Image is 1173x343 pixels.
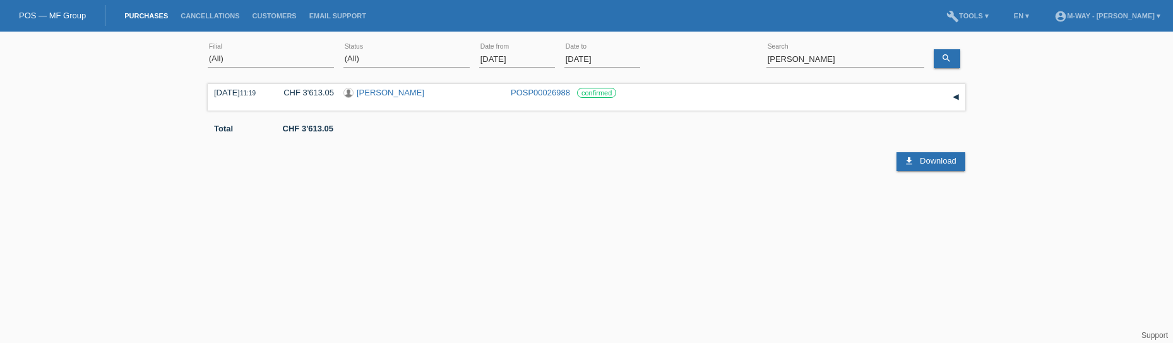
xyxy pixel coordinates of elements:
[946,10,959,23] i: build
[274,88,334,97] div: CHF 3'613.05
[240,90,256,97] span: 11:19
[214,88,265,97] div: [DATE]
[357,88,424,97] a: [PERSON_NAME]
[283,124,333,133] b: CHF 3'613.05
[1008,12,1035,20] a: EN ▾
[1141,331,1168,340] a: Support
[118,12,174,20] a: Purchases
[920,156,956,165] span: Download
[1054,10,1067,23] i: account_circle
[246,12,303,20] a: Customers
[946,88,965,107] div: expand/collapse
[934,49,960,68] a: search
[941,53,951,63] i: search
[511,88,570,97] a: POSP00026988
[19,11,86,20] a: POS — MF Group
[214,124,233,133] b: Total
[896,152,965,171] a: download Download
[174,12,246,20] a: Cancellations
[577,88,616,98] label: confirmed
[1048,12,1167,20] a: account_circlem-way - [PERSON_NAME] ▾
[940,12,995,20] a: buildTools ▾
[303,12,372,20] a: Email Support
[904,156,914,166] i: download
